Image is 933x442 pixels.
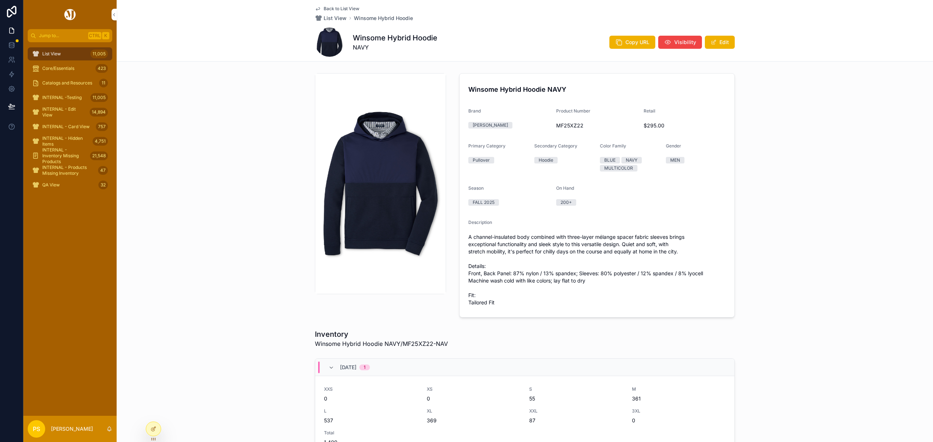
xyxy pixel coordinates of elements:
span: 87 [529,417,623,424]
a: Winsome Hybrid Hoodie [354,15,413,22]
span: Visibility [674,39,696,46]
span: 0 [632,417,726,424]
span: L [324,408,418,414]
span: List View [42,51,61,57]
span: A channel-insulated body combined with three-layer mélange spacer fabric sleeves brings exception... [468,233,726,306]
a: List View [315,15,347,22]
div: 11,005 [90,50,108,58]
span: 3XL [632,408,726,414]
span: MF25XZ22 [556,122,638,129]
span: Gender [666,143,681,149]
span: XL [427,408,521,414]
span: INTERNAL - Hidden Items [42,135,90,147]
h4: Winsome Hybrid Hoodie NAVY [468,84,726,94]
span: Primary Category [468,143,505,149]
div: 47 [98,166,108,175]
a: Catalogs and Resources11 [28,76,112,90]
img: App logo [63,9,77,20]
span: Catalogs and Resources [42,80,92,86]
div: NAVY [626,157,637,163]
a: QA View32 [28,178,112,192]
div: MULTICOLOR [604,165,633,171]
span: Retail [644,108,655,114]
a: INTERNAL - Card View757 [28,120,112,133]
button: Copy URL [609,36,655,49]
a: Back to List View [315,6,359,12]
a: INTERNAL - Products Missing Inventory47 [28,164,112,177]
div: 11 [99,79,108,87]
span: 537 [324,417,418,424]
button: Jump to...CtrlK [28,29,112,42]
span: M [632,386,726,392]
span: 361 [632,395,726,402]
span: PS [33,425,40,433]
span: Product Number [556,108,590,114]
img: MF25XZ22-NAV.jpg [315,98,446,269]
span: Brand [468,108,481,114]
span: Ctrl [88,32,101,39]
span: QA View [42,182,60,188]
span: INTERNAL - Edit View [42,106,87,118]
span: XXS [324,386,418,392]
span: INTERNAL - Inventory Missing Products [42,147,87,165]
a: INTERNAL - Hidden Items4,751 [28,135,112,148]
span: Jump to... [39,33,85,39]
span: Copy URL [625,39,649,46]
a: INTERNAL - Edit View14,894 [28,106,112,119]
span: Secondary Category [534,143,577,149]
span: INTERNAL - Card View [42,124,90,130]
div: 757 [96,122,108,131]
span: 0 [427,395,521,402]
span: XXL [529,408,623,414]
span: 0 [324,395,418,402]
span: Back to List View [324,6,359,12]
span: Color Family [600,143,626,149]
button: Visibility [658,36,702,49]
div: MEN [670,157,680,163]
div: 11,005 [90,93,108,102]
span: On Hand [556,185,574,191]
h1: Inventory [315,329,448,339]
div: scrollable content [23,42,117,201]
span: Winsome Hybrid Hoodie NAVY/MF25XZ22-NAV [315,339,448,348]
div: FALL 2025 [473,199,495,206]
span: $295.00 [644,122,726,129]
h1: Winsome Hybrid Hoodie [353,33,437,43]
div: 14,894 [90,108,108,117]
div: 1 [364,364,366,370]
span: List View [324,15,347,22]
a: INTERNAL - Inventory Missing Products21,548 [28,149,112,162]
span: INTERNAL -Testing [42,95,82,100]
span: 55 [529,395,623,402]
div: 423 [95,64,108,73]
span: [DATE] [340,364,356,371]
div: 200+ [561,199,572,206]
span: INTERNAL - Products Missing Inventory [42,165,95,176]
button: Edit [705,36,735,49]
div: BLUE [604,157,616,163]
span: 369 [427,417,521,424]
span: Season [468,185,484,191]
span: Total [324,430,418,436]
span: K [103,33,109,39]
span: Core/Essentials [42,66,74,71]
p: [PERSON_NAME] [51,425,93,433]
div: Hoodie [539,157,553,163]
span: Description [468,220,492,225]
a: Core/Essentials423 [28,62,112,75]
span: NAVY [353,43,437,52]
a: INTERNAL -Testing11,005 [28,91,112,104]
div: 32 [98,181,108,189]
span: XS [427,386,521,392]
div: 4,751 [93,137,108,146]
div: [PERSON_NAME] [473,122,508,129]
span: S [529,386,623,392]
div: 21,548 [90,151,108,160]
div: Pullover [473,157,490,163]
a: List View11,005 [28,47,112,60]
